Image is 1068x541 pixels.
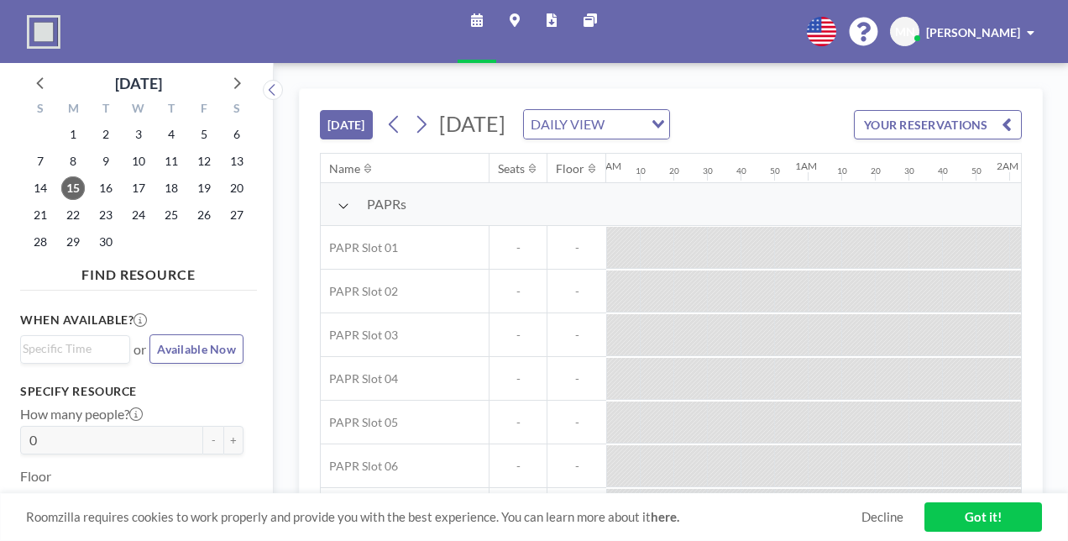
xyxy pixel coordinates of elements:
[489,328,547,343] span: -
[489,284,547,299] span: -
[61,123,85,146] span: Monday, September 1, 2025
[187,99,220,121] div: F
[160,150,183,173] span: Thursday, September 11, 2025
[94,150,118,173] span: Tuesday, September 9, 2025
[127,176,150,200] span: Wednesday, September 17, 2025
[20,384,243,399] h3: Specify resource
[547,459,606,474] span: -
[24,99,57,121] div: S
[321,415,398,430] span: PAPR Slot 05
[904,165,914,176] div: 30
[61,230,85,254] span: Monday, September 29, 2025
[527,113,608,135] span: DAILY VIEW
[736,165,746,176] div: 40
[57,99,90,121] div: M
[321,328,398,343] span: PAPR Slot 03
[123,99,155,121] div: W
[320,110,373,139] button: [DATE]
[23,339,120,358] input: Search for option
[29,176,52,200] span: Sunday, September 14, 2025
[895,24,915,39] span: MN
[94,123,118,146] span: Tuesday, September 2, 2025
[636,165,646,176] div: 10
[61,176,85,200] span: Monday, September 15, 2025
[127,203,150,227] span: Wednesday, September 24, 2025
[94,176,118,200] span: Tuesday, September 16, 2025
[669,165,679,176] div: 20
[29,150,52,173] span: Sunday, September 7, 2025
[160,123,183,146] span: Thursday, September 4, 2025
[225,123,249,146] span: Saturday, September 6, 2025
[547,415,606,430] span: -
[651,509,679,524] a: here.
[223,426,243,454] button: +
[26,509,861,525] span: Roomzilla requires cookies to work properly and provide you with the best experience. You can lea...
[924,502,1042,532] a: Got it!
[61,150,85,173] span: Monday, September 8, 2025
[926,25,1020,39] span: [PERSON_NAME]
[854,110,1022,139] button: YOUR RESERVATIONS
[192,203,216,227] span: Friday, September 26, 2025
[160,203,183,227] span: Thursday, September 25, 2025
[127,123,150,146] span: Wednesday, September 3, 2025
[192,150,216,173] span: Friday, September 12, 2025
[157,342,236,356] span: Available Now
[27,15,60,49] img: organization-logo
[547,284,606,299] span: -
[971,165,982,176] div: 50
[160,176,183,200] span: Thursday, September 18, 2025
[94,230,118,254] span: Tuesday, September 30, 2025
[20,406,143,423] label: How many people?
[547,371,606,386] span: -
[594,160,621,172] div: 12AM
[329,161,360,176] div: Name
[498,161,525,176] div: Seats
[321,459,398,474] span: PAPR Slot 06
[225,150,249,173] span: Saturday, September 13, 2025
[489,459,547,474] span: -
[29,203,52,227] span: Sunday, September 21, 2025
[203,426,223,454] button: -
[192,123,216,146] span: Friday, September 5, 2025
[871,165,881,176] div: 20
[115,71,162,95] div: [DATE]
[837,165,847,176] div: 10
[94,203,118,227] span: Tuesday, September 23, 2025
[225,176,249,200] span: Saturday, September 20, 2025
[29,230,52,254] span: Sunday, September 28, 2025
[489,415,547,430] span: -
[489,371,547,386] span: -
[489,240,547,255] span: -
[861,509,903,525] a: Decline
[547,328,606,343] span: -
[225,203,249,227] span: Saturday, September 27, 2025
[610,113,641,135] input: Search for option
[439,111,505,136] span: [DATE]
[703,165,713,176] div: 30
[21,336,129,361] div: Search for option
[20,260,257,283] h4: FIND RESOURCE
[321,240,398,255] span: PAPR Slot 01
[997,160,1018,172] div: 2AM
[367,196,406,213] span: PAPRs
[133,341,146,358] span: or
[938,165,948,176] div: 40
[61,203,85,227] span: Monday, September 22, 2025
[321,371,398,386] span: PAPR Slot 04
[220,99,253,121] div: S
[127,150,150,173] span: Wednesday, September 10, 2025
[770,165,780,176] div: 50
[547,240,606,255] span: -
[192,176,216,200] span: Friday, September 19, 2025
[524,110,669,139] div: Search for option
[556,161,584,176] div: Floor
[321,284,398,299] span: PAPR Slot 02
[149,334,243,364] button: Available Now
[795,160,817,172] div: 1AM
[90,99,123,121] div: T
[154,99,187,121] div: T
[20,468,51,485] label: Floor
